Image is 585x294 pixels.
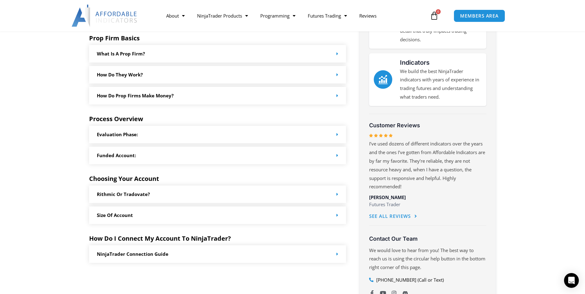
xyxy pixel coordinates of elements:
a: 0 [421,7,448,25]
a: Rithmic or Tradovate? [97,191,150,197]
a: Indicators [400,59,430,66]
div: How Do they work? [89,66,346,84]
h5: Prop Firm Basics [89,35,346,42]
p: I’ve used dozens of different indicators over the years and the ones I’ve gotten from Affordable ... [369,140,486,191]
a: Evaluation Phase: [97,131,138,137]
a: NinjaTrader Connection Guide [97,251,168,257]
span: 0 [436,9,441,14]
p: We would love to hear from you! The best way to reach us is using the circular help button in the... [369,246,486,272]
div: Evaluation Phase: [89,126,346,143]
a: Funded Account: [97,152,136,158]
div: Rithmic or Tradovate? [89,186,346,203]
a: Programming [254,9,302,23]
div: Size of Account [89,206,346,224]
div: NinjaTrader Connection Guide [89,245,346,263]
p: We build the best NinjaTrader indicators with years of experience in trading futures and understa... [400,67,482,101]
a: Futures Trading [302,9,353,23]
h3: Contact Our Team [369,235,486,242]
div: Funded Account: [89,147,346,164]
nav: Menu [160,9,428,23]
a: Size of Account [97,212,133,218]
span: MEMBERS AREA [460,14,499,18]
div: Open Intercom Messenger [564,273,579,288]
a: What is a prop firm? [97,51,145,57]
a: How Do they work? [97,71,143,78]
h5: Choosing Your Account [89,175,346,182]
a: Indicators [374,70,392,89]
a: See All Reviews [369,210,417,223]
h5: How Do I Connect My Account To NinjaTrader? [89,235,346,242]
h5: Process Overview [89,115,346,123]
span: [PHONE_NUMBER] (Call or Text) [375,276,444,284]
a: MEMBERS AREA [454,10,505,22]
span: See All Reviews [369,214,411,218]
a: NinjaTrader Products [191,9,254,23]
span: [PERSON_NAME] [369,194,406,200]
a: Reviews [353,9,383,23]
div: What is a prop firm? [89,45,346,63]
p: Futures Trader [369,200,486,209]
a: About [160,9,191,23]
img: LogoAI | Affordable Indicators – NinjaTrader [72,5,138,27]
div: How do Prop Firms make money? [89,87,346,104]
h3: Customer Reviews [369,122,486,129]
a: How do Prop Firms make money? [97,92,174,99]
